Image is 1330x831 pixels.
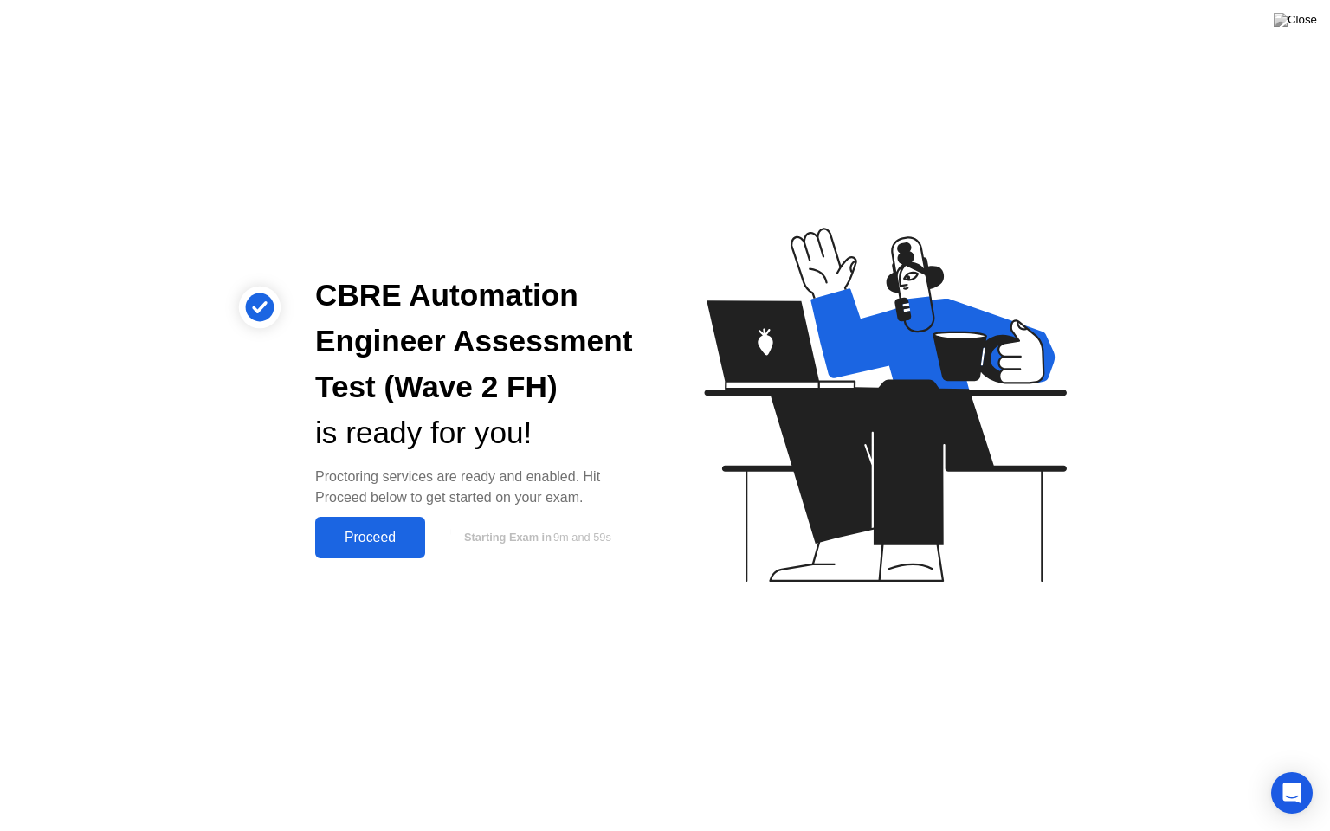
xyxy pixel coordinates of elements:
[1271,772,1313,814] div: Open Intercom Messenger
[315,410,637,456] div: is ready for you!
[315,467,637,508] div: Proctoring services are ready and enabled. Hit Proceed below to get started on your exam.
[315,517,425,558] button: Proceed
[434,521,637,554] button: Starting Exam in9m and 59s
[1274,13,1317,27] img: Close
[315,273,637,409] div: CBRE Automation Engineer Assessment Test (Wave 2 FH)
[553,531,611,544] span: 9m and 59s
[320,530,420,545] div: Proceed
